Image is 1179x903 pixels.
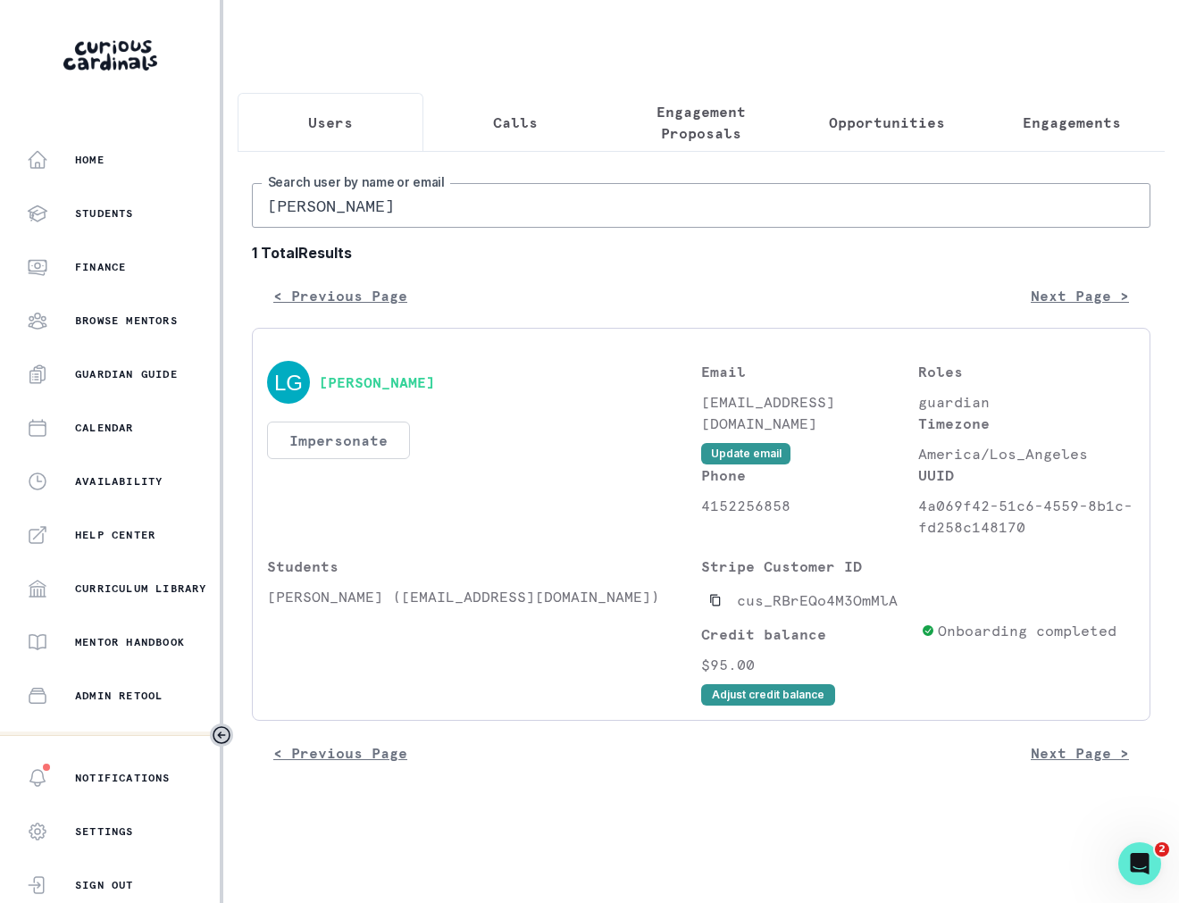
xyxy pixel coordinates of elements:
[701,654,914,675] p: $95.00
[701,623,914,645] p: Credit balance
[701,586,730,615] button: Copied to clipboard
[701,495,918,516] p: 4152256858
[737,589,898,611] p: cus_RBrEQo4M3OmMlA
[75,153,105,167] p: Home
[623,101,779,144] p: Engagement Proposals
[701,684,835,706] button: Adjust credit balance
[918,464,1135,486] p: UUID
[267,361,310,404] img: svg
[1009,278,1150,314] button: Next Page >
[493,112,538,133] p: Calls
[918,413,1135,434] p: Timezone
[319,373,435,391] button: [PERSON_NAME]
[701,464,918,486] p: Phone
[829,112,945,133] p: Opportunities
[75,689,163,703] p: Admin Retool
[75,878,134,892] p: Sign Out
[918,361,1135,382] p: Roles
[252,735,429,771] button: < Previous Page
[75,824,134,839] p: Settings
[75,421,134,435] p: Calendar
[938,620,1116,641] p: Onboarding completed
[63,40,157,71] img: Curious Cardinals Logo
[1118,842,1161,885] iframe: Intercom live chat
[75,528,155,542] p: Help Center
[701,556,914,577] p: Stripe Customer ID
[75,771,171,785] p: Notifications
[75,314,178,328] p: Browse Mentors
[701,443,790,464] button: Update email
[210,723,233,747] button: Toggle sidebar
[267,422,410,459] button: Impersonate
[75,367,178,381] p: Guardian Guide
[918,495,1135,538] p: 4a069f42-51c6-4559-8b1c-fd258c148170
[918,391,1135,413] p: guardian
[267,556,701,577] p: Students
[267,586,701,607] p: [PERSON_NAME] ([EMAIL_ADDRESS][DOMAIN_NAME])
[308,112,353,133] p: Users
[1009,735,1150,771] button: Next Page >
[75,260,126,274] p: Finance
[75,474,163,489] p: Availability
[75,635,185,649] p: Mentor Handbook
[918,443,1135,464] p: America/Los_Angeles
[75,581,207,596] p: Curriculum Library
[1155,842,1169,857] span: 2
[701,391,918,434] p: [EMAIL_ADDRESS][DOMAIN_NAME]
[252,242,1150,263] b: 1 Total Results
[701,361,918,382] p: Email
[252,278,429,314] button: < Previous Page
[1023,112,1121,133] p: Engagements
[75,206,134,221] p: Students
